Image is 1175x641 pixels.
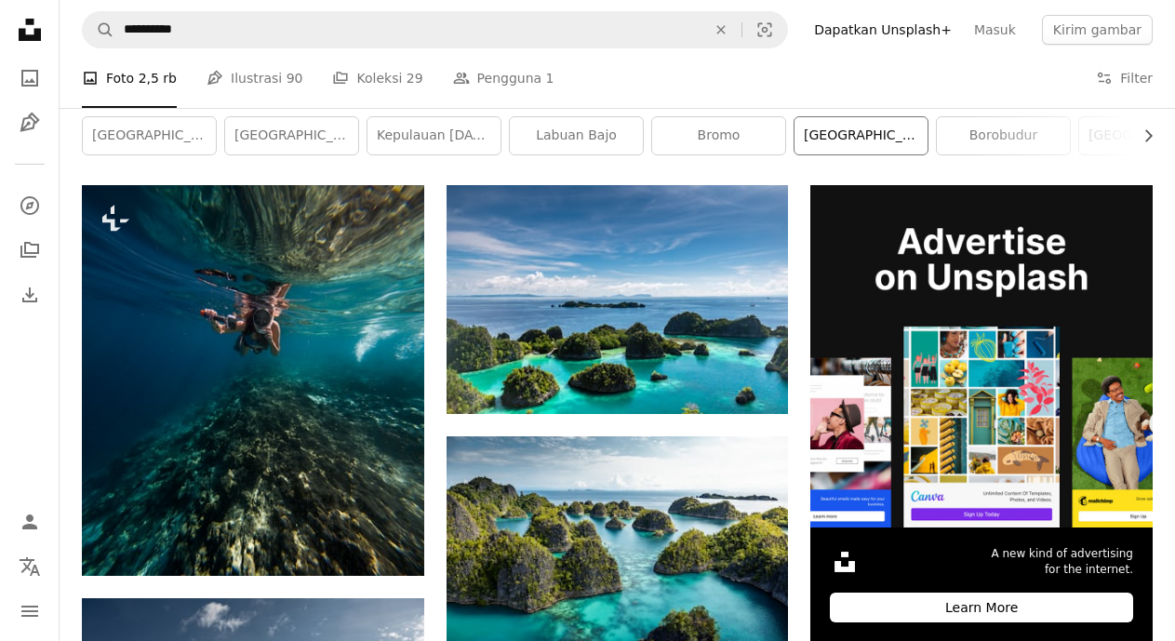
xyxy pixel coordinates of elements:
[447,185,789,413] img: pulau kecil yang dikelilingi oleh badan air pada siang hari
[1131,117,1153,154] button: gulir daftar ke kanan
[225,117,358,154] a: [GEOGRAPHIC_DATA]
[510,117,643,154] a: labuan bajo
[11,503,48,541] a: Masuk/Daftar
[11,187,48,224] a: Jelajahi
[83,12,114,47] button: Pencarian di Unsplash
[11,232,48,269] a: Koleksi
[11,276,48,314] a: Riwayat Pengunduhan
[11,104,48,141] a: Ilustrasi
[367,117,501,154] a: Kepulauan [DATE][GEOGRAPHIC_DATA]
[1042,15,1153,45] button: Kirim gambar
[546,68,554,88] span: 1
[11,60,48,97] a: Foto
[287,68,303,88] span: 90
[937,117,1070,154] a: borobudur
[332,48,422,108] a: Koleksi 29
[11,11,48,52] a: Beranda — Unsplash
[82,185,424,576] img: seseorang berenang di laut dengan kamera
[803,15,963,45] a: Dapatkan Unsplash+
[810,185,1153,641] a: A new kind of advertisingfor the internet.Learn More
[991,546,1133,578] span: A new kind of advertising for the internet.
[82,372,424,389] a: seseorang berenang di laut dengan kamera
[742,12,787,47] button: Pencarian visual
[11,593,48,630] button: Menu
[11,548,48,585] button: Bahasa
[407,68,423,88] span: 29
[701,12,741,47] button: Hapus
[830,547,860,577] img: file-1631306537910-2580a29a3cfcimage
[810,185,1153,527] img: file-1636576776643-80d394b7be57image
[447,540,789,556] a: pemandangan udara dari badan air yang dikelilingi oleh bebatuan
[794,117,928,154] a: [GEOGRAPHIC_DATA]
[83,117,216,154] a: [GEOGRAPHIC_DATA]
[207,48,302,108] a: Ilustrasi 90
[447,291,789,308] a: pulau kecil yang dikelilingi oleh badan air pada siang hari
[963,15,1027,45] a: Masuk
[1096,48,1153,108] button: Filter
[652,117,785,154] a: Bromo
[82,11,788,48] form: Temuka visual di seluruh situs
[830,593,1133,622] div: Learn More
[453,48,554,108] a: Pengguna 1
